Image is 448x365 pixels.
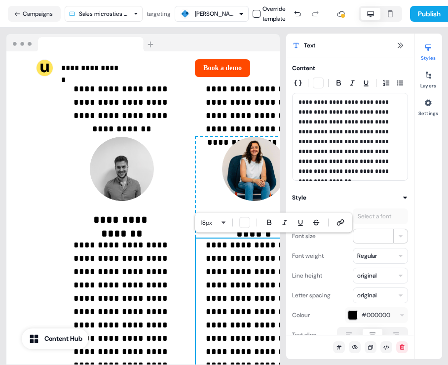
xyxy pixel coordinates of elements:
button: [PERSON_NAME] [175,6,249,22]
div: Line height [292,268,322,284]
div: Font weight [292,248,324,264]
div: original [357,290,376,300]
button: Book a demo [195,59,250,77]
div: Select a font [356,211,393,221]
span: Text [304,41,315,50]
button: Campaigns [8,6,61,22]
img: Image [90,137,154,201]
div: Text align [292,327,317,343]
button: Styles [414,40,442,61]
img: Browser topbar [6,34,158,52]
div: Letter spacing [292,287,331,303]
div: Regular [357,251,377,261]
div: Style [292,193,306,203]
div: Font family [292,208,321,224]
span: 18 px [201,218,212,228]
button: Content Hub [22,328,88,349]
div: Font size [292,228,316,244]
div: Content [292,63,315,73]
span: #000000 [362,310,390,320]
div: Colour [292,307,310,323]
button: Select a font [353,208,408,224]
button: 18px [197,217,221,229]
div: Override template [262,4,290,24]
div: Content Hub [44,334,82,344]
div: Sales microsties outreach [79,9,130,19]
div: original [357,271,376,281]
button: Publish [410,6,447,22]
div: [PERSON_NAME] [195,9,234,19]
div: targeting [147,9,171,19]
button: Settings [414,95,442,117]
button: Style [292,193,408,203]
button: Layers [414,67,442,89]
img: Image [222,137,286,201]
div: Book a demo [147,59,250,77]
button: #000000 [345,307,408,323]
